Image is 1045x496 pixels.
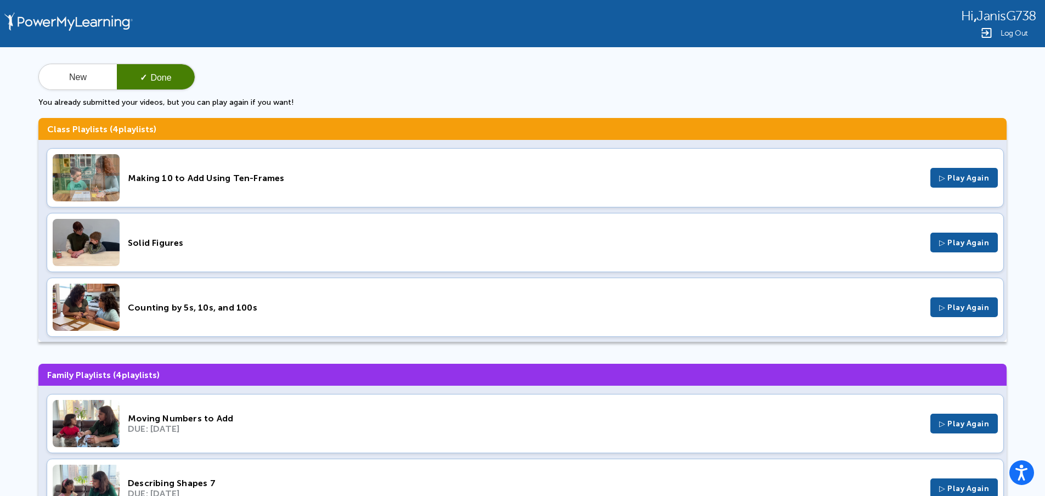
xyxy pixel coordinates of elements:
[53,400,120,447] img: Thumbnail
[116,370,122,380] span: 4
[117,64,195,91] button: ✓Done
[38,118,1007,140] h3: Class Playlists ( playlists)
[140,73,147,82] span: ✓
[128,302,922,313] div: Counting by 5s, 10s, and 100s
[39,64,117,91] button: New
[939,419,989,429] span: ▷ Play Again
[112,124,118,134] span: 4
[976,9,1036,24] span: JanisG738
[980,26,993,40] img: Logout Icon
[1001,29,1028,37] span: Log Out
[53,284,120,331] img: Thumbnail
[38,98,1007,107] p: You already submitted your videos, but you can play again if you want!
[939,238,989,247] span: ▷ Play Again
[53,219,120,266] img: Thumbnail
[930,168,998,188] button: ▷ Play Again
[961,9,974,24] span: Hi
[939,484,989,493] span: ▷ Play Again
[930,414,998,433] button: ▷ Play Again
[53,154,120,201] img: Thumbnail
[128,424,922,434] div: DUE: [DATE]
[998,447,1037,488] iframe: Chat
[939,303,989,312] span: ▷ Play Again
[128,413,922,424] div: Moving Numbers to Add
[930,297,998,317] button: ▷ Play Again
[128,478,922,488] div: Describing Shapes 7
[961,8,1036,24] div: ,
[38,364,1007,386] h3: Family Playlists ( playlists)
[939,173,989,183] span: ▷ Play Again
[128,173,922,183] div: Making 10 to Add Using Ten-Frames
[930,233,998,252] button: ▷ Play Again
[128,238,922,248] div: Solid Figures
